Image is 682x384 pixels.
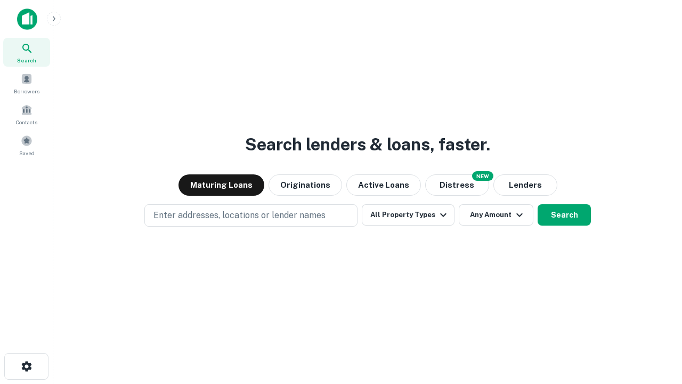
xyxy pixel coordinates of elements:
[17,56,36,65] span: Search
[144,204,358,227] button: Enter addresses, locations or lender names
[269,174,342,196] button: Originations
[3,131,50,159] a: Saved
[629,299,682,350] iframe: Chat Widget
[178,174,264,196] button: Maturing Loans
[362,204,454,226] button: All Property Types
[17,9,37,30] img: capitalize-icon.png
[493,174,557,196] button: Lenders
[425,174,489,196] button: Search distressed loans with lien and other non-mortgage details.
[459,204,533,226] button: Any Amount
[538,204,591,226] button: Search
[472,171,493,181] div: NEW
[153,209,326,222] p: Enter addresses, locations or lender names
[16,118,37,126] span: Contacts
[346,174,421,196] button: Active Loans
[19,149,35,157] span: Saved
[3,69,50,98] a: Borrowers
[14,87,39,95] span: Borrowers
[3,38,50,67] a: Search
[3,100,50,129] a: Contacts
[245,132,490,157] h3: Search lenders & loans, faster.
